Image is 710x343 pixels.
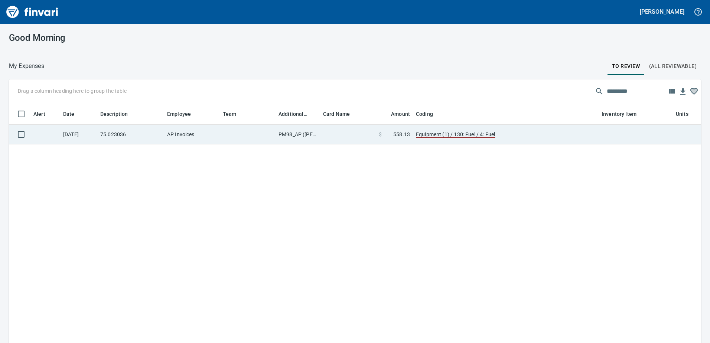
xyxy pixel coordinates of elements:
span: Alert [33,110,55,118]
span: Employee [167,110,191,118]
span: Coding [416,110,433,118]
span: Description [100,110,138,118]
span: Description [100,110,128,118]
span: Units [676,110,698,118]
span: Amount [391,110,410,118]
span: Team [223,110,246,118]
button: [PERSON_NAME] [638,6,686,17]
span: Inventory Item [602,110,646,118]
span: Coding [416,110,443,118]
h5: [PERSON_NAME] [640,8,684,16]
h3: Good Morning [9,33,228,43]
p: My Expenses [9,62,44,71]
span: Inventory Item [602,110,636,118]
span: Amount [381,110,410,118]
span: Date [63,110,75,118]
button: Column choices favorited. Click to reset to default [688,86,700,97]
span: Employee [167,110,201,118]
nav: breadcrumb [9,62,44,71]
td: [DATE] [60,125,97,144]
span: Card Name [323,110,350,118]
span: (All Reviewable) [649,62,697,71]
p: Drag a column heading here to group the table [18,87,127,95]
span: Additional Reviewer [279,110,317,118]
td: Equipment (1) / 130: Fuel / 4: Fuel [413,125,599,144]
td: 75.023036 [97,125,164,144]
span: Team [223,110,237,118]
span: Date [63,110,84,118]
span: $ [379,131,382,138]
img: Finvari [4,3,60,21]
button: Download Table [677,86,688,97]
span: 558.13 [393,131,410,138]
span: Units [676,110,688,118]
button: Choose columns to display [666,86,677,97]
span: To Review [612,62,640,71]
td: PM98_AP ([PERSON_NAME], [PERSON_NAME]) [276,125,320,144]
span: Alert [33,110,45,118]
span: Additional Reviewer [279,110,307,118]
td: AP Invoices [164,125,220,144]
span: Card Name [323,110,359,118]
